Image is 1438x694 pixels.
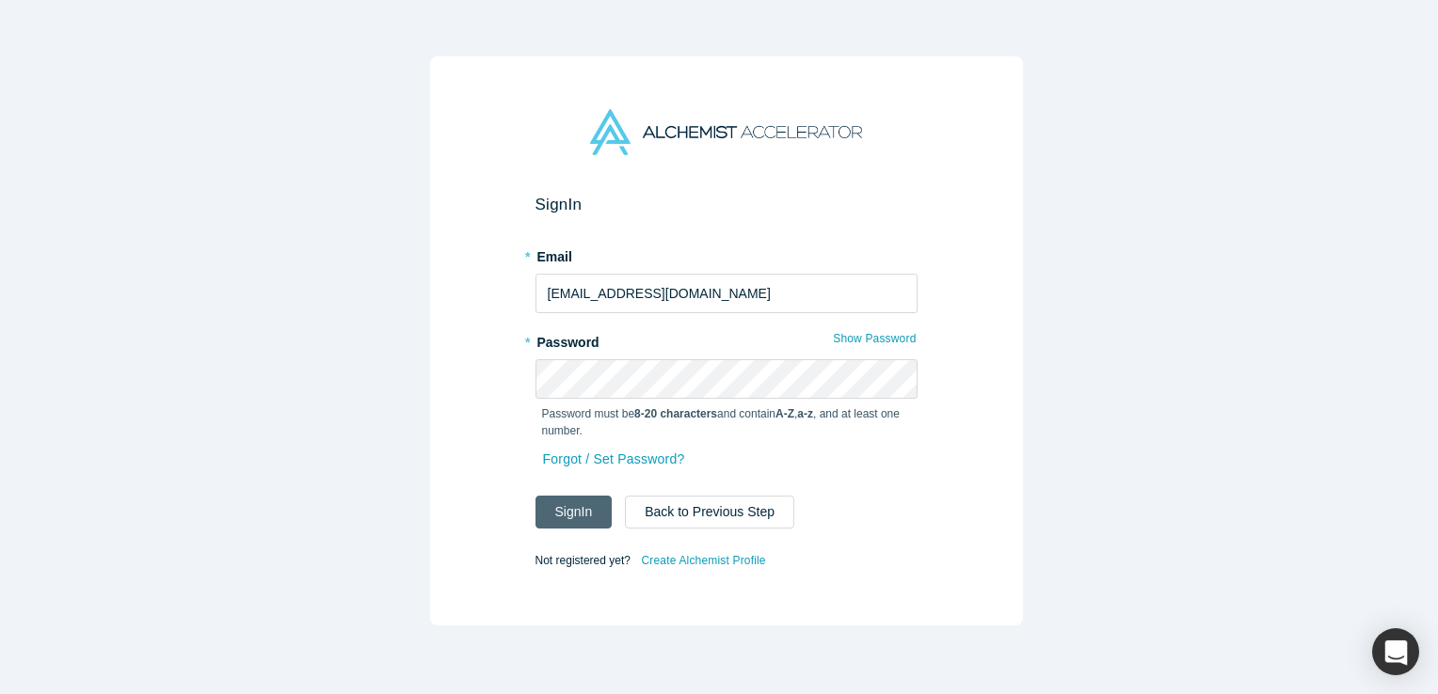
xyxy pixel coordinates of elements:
[535,326,918,353] label: Password
[625,496,794,528] button: Back to Previous Step
[640,548,766,573] a: Create Alchemist Profile
[535,554,631,567] span: Not registered yet?
[590,109,861,155] img: Alchemist Accelerator Logo
[775,407,794,420] strong: A-Z
[535,195,918,214] h2: Sign In
[542,443,686,476] a: Forgot / Set Password?
[542,405,911,439] p: Password must be and contain , , and at least one number.
[535,496,613,528] button: SignIn
[832,326,917,351] button: Show Password
[535,241,918,267] label: Email
[634,407,717,420] strong: 8-20 characters
[797,407,813,420] strong: a-z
